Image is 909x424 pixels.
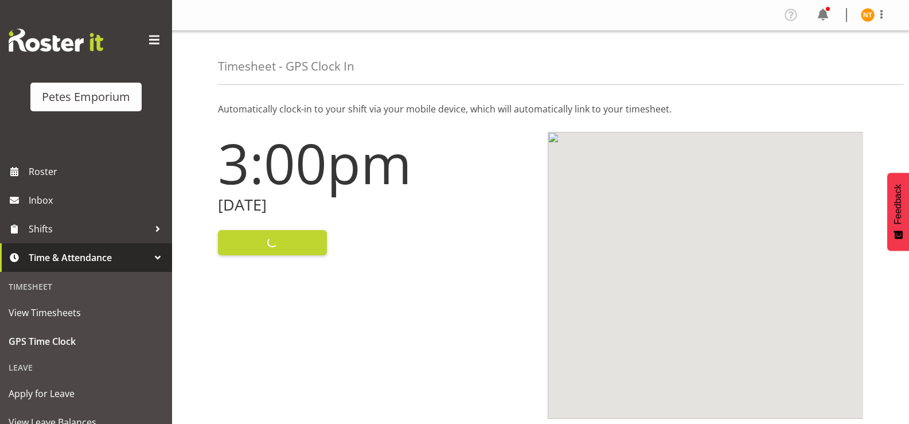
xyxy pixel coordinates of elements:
[3,379,169,408] a: Apply for Leave
[9,333,163,350] span: GPS Time Clock
[3,356,169,379] div: Leave
[42,88,130,106] div: Petes Emporium
[3,298,169,327] a: View Timesheets
[29,192,166,209] span: Inbox
[9,304,163,321] span: View Timesheets
[218,102,863,116] p: Automatically clock-in to your shift via your mobile device, which will automatically link to you...
[9,29,103,52] img: Rosterit website logo
[3,275,169,298] div: Timesheet
[218,60,354,73] h4: Timesheet - GPS Clock In
[893,184,903,224] span: Feedback
[29,163,166,180] span: Roster
[887,173,909,251] button: Feedback - Show survey
[218,196,534,214] h2: [DATE]
[29,249,149,266] span: Time & Attendance
[9,385,163,402] span: Apply for Leave
[29,220,149,238] span: Shifts
[3,327,169,356] a: GPS Time Clock
[218,132,534,194] h1: 3:00pm
[861,8,875,22] img: nicole-thomson8388.jpg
